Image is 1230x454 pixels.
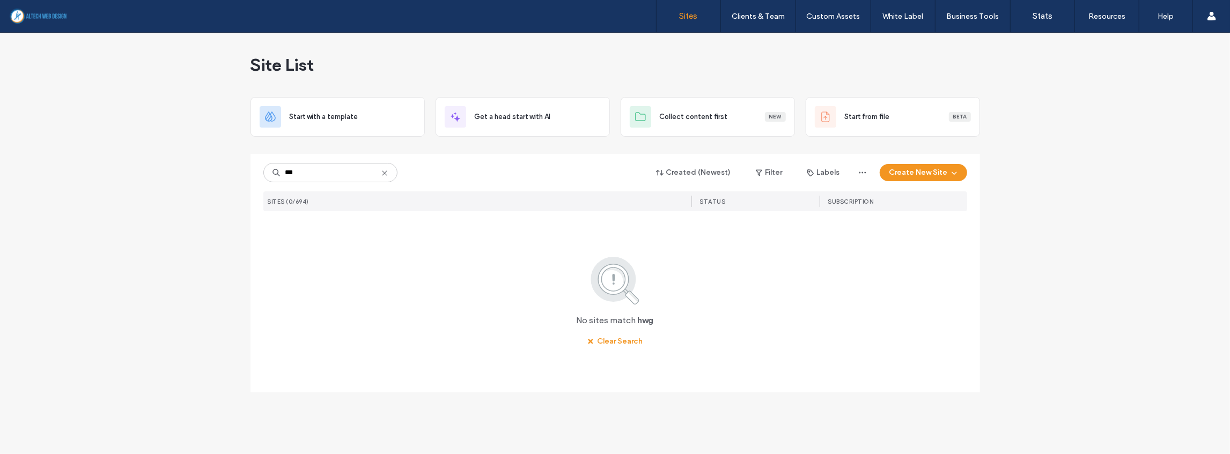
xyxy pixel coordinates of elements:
[576,255,654,306] img: search.svg
[806,97,980,137] div: Start from fileBeta
[251,97,425,137] div: Start with a template
[1033,11,1052,21] label: Stats
[577,315,636,326] span: No sites match
[883,12,924,21] label: White Label
[647,164,741,181] button: Created (Newest)
[798,164,850,181] button: Labels
[745,164,793,181] button: Filter
[251,54,314,76] span: Site List
[949,112,971,122] div: Beta
[290,111,358,122] span: Start with a template
[638,315,654,326] span: hwg
[700,198,726,205] span: STATUS
[436,97,610,137] div: Get a head start with AI
[660,111,728,122] span: Collect content first
[807,12,860,21] label: Custom Assets
[23,8,53,17] span: Ayuda
[765,112,786,122] div: New
[578,333,652,350] button: Clear Search
[268,198,310,205] span: SITES (0/694)
[880,164,967,181] button: Create New Site
[828,198,874,205] span: SUBSCRIPTION
[732,12,785,21] label: Clients & Team
[621,97,795,137] div: Collect content firstNew
[1158,12,1174,21] label: Help
[680,11,698,21] label: Sites
[845,111,890,122] span: Start from file
[1088,12,1125,21] label: Resources
[947,12,999,21] label: Business Tools
[475,111,551,122] span: Get a head start with AI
